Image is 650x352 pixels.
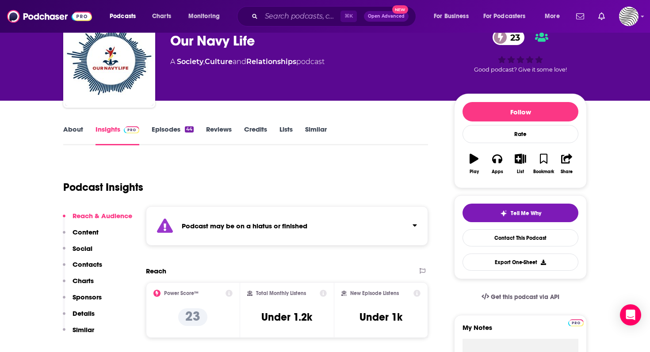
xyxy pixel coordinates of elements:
button: Share [555,148,578,180]
p: Content [73,228,99,236]
p: Similar [73,326,94,334]
span: ⌘ K [340,11,357,22]
span: Podcasts [110,10,136,23]
h2: Power Score™ [164,290,199,296]
span: and [233,57,246,66]
span: For Podcasters [483,10,526,23]
span: , [203,57,205,66]
div: List [517,169,524,174]
section: Click to expand status details [146,206,428,246]
a: Show notifications dropdown [595,9,608,24]
button: Open AdvancedNew [364,11,409,22]
a: Pro website [568,318,584,326]
span: Monitoring [188,10,220,23]
p: Reach & Audience [73,212,132,220]
button: Export One-Sheet [463,254,578,271]
p: Social [73,244,92,253]
button: Bookmark [532,148,555,180]
img: Podchaser Pro [124,126,139,133]
a: Lists [279,125,293,145]
p: Details [73,309,95,318]
strong: Podcast may be on a hiatus or finished [182,222,307,230]
button: tell me why sparkleTell Me Why [463,204,578,222]
h1: Podcast Insights [63,181,143,194]
button: Charts [63,276,94,293]
p: Sponsors [73,293,102,301]
h2: Total Monthly Listens [256,290,306,296]
h3: Under 1k [359,310,402,324]
div: Play [470,169,479,174]
div: Bookmark [533,169,554,174]
a: Culture [205,57,233,66]
a: Society [177,57,203,66]
button: open menu [182,9,231,23]
a: Reviews [206,125,232,145]
h2: Reach [146,267,166,275]
div: Share [561,169,573,174]
a: About [63,125,83,145]
span: 23 [501,30,524,45]
span: Get this podcast via API [491,293,559,301]
img: User Profile [619,7,639,26]
span: Charts [152,10,171,23]
button: Play [463,148,486,180]
a: Similar [305,125,327,145]
div: 44 [185,126,194,132]
button: Apps [486,148,509,180]
span: For Business [434,10,469,23]
a: 23 [493,30,524,45]
a: Show notifications dropdown [573,9,588,24]
span: Tell Me Why [511,210,541,217]
button: Show profile menu [619,7,639,26]
input: Search podcasts, credits, & more... [261,9,340,23]
p: Contacts [73,260,102,269]
button: Social [63,244,92,261]
div: 23Good podcast? Give it some love! [454,24,587,79]
button: Similar [63,326,94,342]
h2: New Episode Listens [350,290,399,296]
button: open menu [478,9,539,23]
div: Rate [463,125,578,143]
div: A podcast [170,57,325,67]
button: open menu [428,9,480,23]
button: Reach & Audience [63,212,132,228]
span: Open Advanced [368,14,405,19]
a: Charts [146,9,176,23]
img: Podchaser Pro [568,319,584,326]
button: Follow [463,102,578,121]
h3: Under 1.2k [261,310,312,324]
button: open menu [539,9,571,23]
a: Get this podcast via API [474,286,566,308]
span: Good podcast? Give it some love! [474,66,567,73]
div: Open Intercom Messenger [620,304,641,326]
button: List [509,148,532,180]
p: 23 [178,308,207,326]
p: Charts [73,276,94,285]
a: Contact This Podcast [463,229,578,246]
button: Details [63,309,95,326]
button: Contacts [63,260,102,276]
img: tell me why sparkle [500,210,507,217]
span: More [545,10,560,23]
button: Sponsors [63,293,102,309]
div: Apps [492,169,503,174]
label: My Notes [463,323,578,339]
a: InsightsPodchaser Pro [96,125,139,145]
span: Logged in as OriginalStrategies [619,7,639,26]
a: Relationships [246,57,296,66]
a: Episodes44 [152,125,194,145]
a: Credits [244,125,267,145]
button: open menu [103,9,147,23]
button: Content [63,228,99,244]
img: Podchaser - Follow, Share and Rate Podcasts [7,8,92,25]
span: New [392,5,408,14]
img: Our Navy Life [65,18,153,106]
div: Search podcasts, credits, & more... [245,6,424,26]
